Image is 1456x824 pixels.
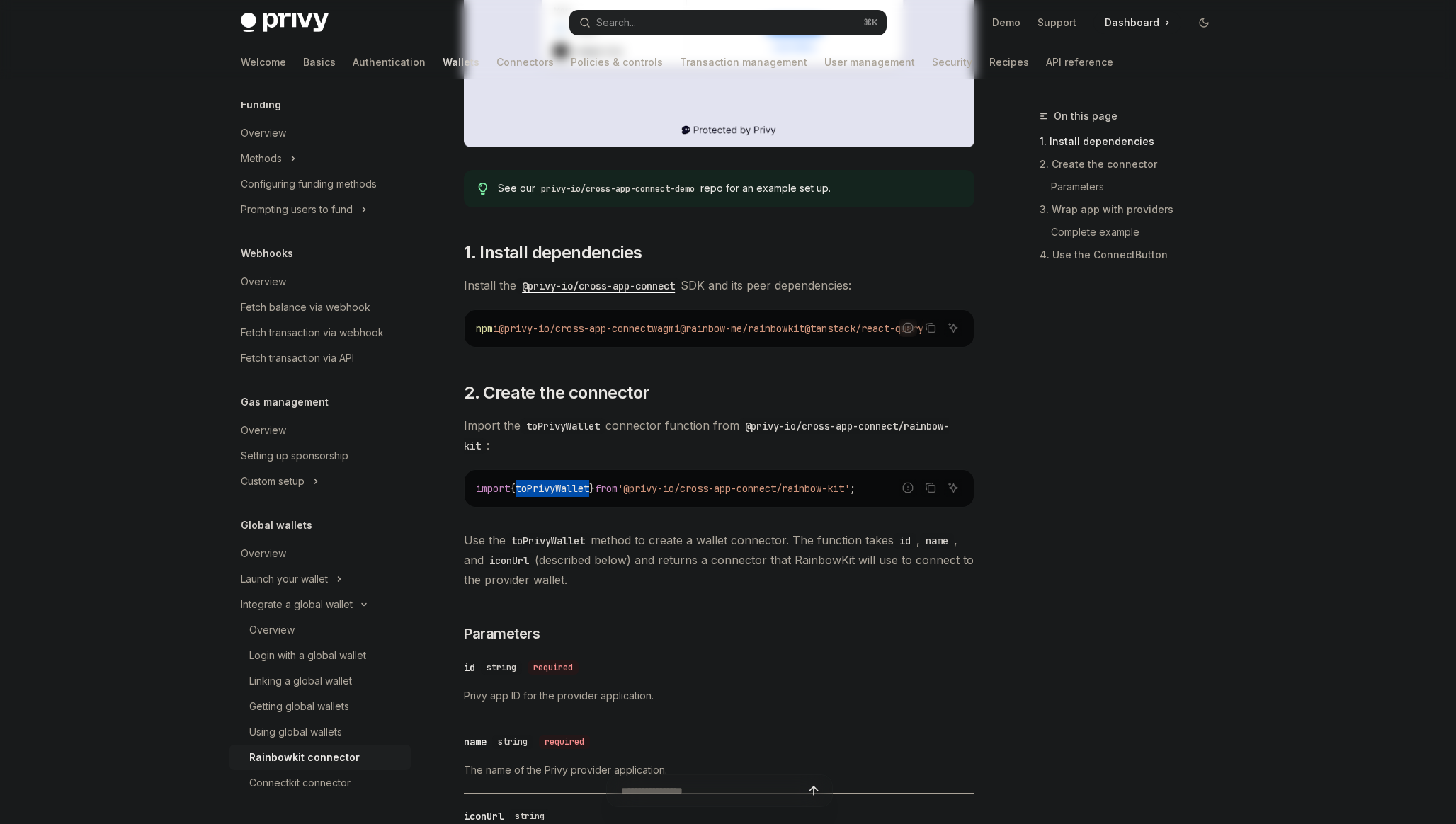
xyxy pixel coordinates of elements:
span: @tanstack/react-query [804,322,923,335]
a: Connectkit connector [229,770,411,796]
span: '@privy-io/cross-app-connect/rainbow-kit' [618,482,850,495]
span: Privy app ID for the provider application. [464,687,974,704]
button: Toggle Prompting users to fund section [229,197,411,222]
span: ; [850,482,855,495]
a: 2. Create the connector [1040,153,1227,176]
div: Overview [241,273,286,290]
a: Parameters [1040,176,1227,198]
h5: Webhooks [241,245,293,262]
span: toPrivyWallet [516,482,589,495]
code: name [920,533,954,549]
div: Overview [249,622,295,639]
a: Setting up sponsorship [229,443,411,469]
a: Overview [229,617,411,643]
div: Overview [241,545,286,562]
a: Fetch transaction via API [229,345,411,371]
a: 4. Use the ConnectButton [1040,244,1227,266]
a: Overview [229,269,411,294]
span: See our repo for an example set up. [498,181,960,196]
div: Login with a global wallet [249,647,366,664]
div: Fetch transaction via API [241,350,354,367]
a: Wallets [443,45,479,79]
h5: Gas management [241,394,329,411]
div: Linking a global wallet [249,673,352,689]
div: Overview [241,422,286,439]
code: id [894,533,916,549]
code: toPrivyWallet [506,533,591,549]
span: from [595,482,618,495]
span: Use the method to create a wallet connector. The function takes , , and (described below) and ret... [464,530,974,590]
a: API reference [1046,45,1113,79]
div: Prompting users to fund [241,201,353,218]
button: Ask AI [944,319,962,337]
div: Connectkit connector [249,774,351,791]
button: Copy the contents from the code block [921,479,940,497]
a: Rainbowkit connector [229,745,411,770]
span: } [589,482,595,495]
span: wagmi [652,322,680,335]
span: @privy-io/cross-app-connect [499,322,652,335]
span: import [476,482,510,495]
code: toPrivyWallet [521,418,605,434]
span: Import the connector function from : [464,416,974,455]
span: 2. Create the connector [464,382,649,404]
a: Support [1037,16,1076,30]
a: User management [824,45,915,79]
div: Rainbowkit connector [249,749,360,766]
button: Ask AI [944,479,962,497]
input: Ask a question... [621,775,804,806]
div: Using global wallets [249,723,342,740]
div: Search... [596,14,636,31]
a: Transaction management [680,45,807,79]
code: privy-io/cross-app-connect-demo [535,182,700,196]
div: Setting up sponsorship [241,447,348,464]
a: Demo [992,16,1020,30]
button: Toggle Launch your wallet section [229,566,411,592]
a: Policies & controls [571,45,663,79]
a: Connectors [496,45,554,79]
span: 1. Install dependencies [464,241,642,264]
a: 3. Wrap app with providers [1040,198,1227,221]
button: Toggle Custom setup section [229,469,411,494]
div: Methods [241,150,282,167]
button: Send message [804,781,824,801]
a: privy-io/cross-app-connect-demo [535,182,700,194]
a: Overview [229,120,411,146]
button: Toggle dark mode [1193,11,1215,34]
a: Using global wallets [229,719,411,745]
div: Integrate a global wallet [241,596,353,613]
span: The name of the Privy provider application. [464,762,974,779]
div: Custom setup [241,473,305,490]
a: Basics [303,45,336,79]
a: Fetch transaction via webhook [229,320,411,345]
code: @privy-io/cross-app-connect/rainbow-kit [464,418,949,454]
a: @privy-io/cross-app-connect [516,278,681,292]
div: Fetch transaction via webhook [241,324,384,341]
a: Overview [229,418,411,443]
div: Getting global wallets [249,698,349,715]
button: Open search [569,10,887,35]
svg: Tip [478,183,488,195]
a: Welcome [241,45,286,79]
h5: Funding [241,96,281,113]
h5: Global wallets [241,517,312,534]
button: Copy the contents from the code block [921,319,940,337]
button: Toggle Integrate a global wallet section [229,592,411,617]
span: @rainbow-me/rainbowkit [680,322,804,335]
div: Configuring funding methods [241,176,377,193]
a: Configuring funding methods [229,171,411,197]
span: ⌘ K [863,17,878,28]
a: Dashboard [1093,11,1181,34]
a: Fetch balance via webhook [229,294,411,320]
div: Fetch balance via webhook [241,299,370,316]
a: Recipes [989,45,1029,79]
span: i [493,322,499,335]
a: 1. Install dependencies [1040,130,1227,153]
button: Report incorrect code [899,319,917,337]
span: On this page [1054,108,1117,125]
button: Report incorrect code [899,479,917,497]
a: Login with a global wallet [229,643,411,668]
a: Overview [229,541,411,566]
div: name [464,735,487,749]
